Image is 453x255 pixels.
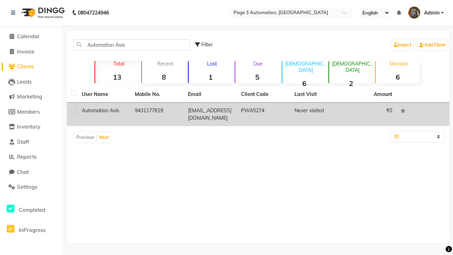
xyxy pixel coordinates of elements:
[408,6,420,19] img: Admin
[17,48,34,55] span: Invoice
[184,86,237,103] th: Email
[369,86,396,102] th: Amount
[235,73,279,81] strong: 5
[2,153,60,161] a: Reports
[17,123,40,130] span: Inventory
[17,169,29,175] span: Chat
[379,61,420,67] p: Member
[17,33,40,40] span: Calendar
[332,61,373,73] p: [DEMOGRAPHIC_DATA]
[191,61,233,67] p: Lost
[131,86,184,103] th: Mobile No.
[131,103,184,126] td: 9431177619
[17,183,37,190] span: Settings
[78,3,109,23] b: 08047224946
[2,93,60,101] a: Marketing
[17,93,42,100] span: Marketing
[290,103,343,126] td: Never visited
[201,41,213,48] span: Filter
[19,227,45,233] span: InProgress
[290,86,343,103] th: Last Visit
[418,40,447,50] a: Add Client
[237,61,279,67] p: Due
[98,61,139,67] p: Total
[424,9,440,17] span: Admin
[343,103,396,126] td: ₹0
[95,73,139,81] strong: 13
[2,48,60,56] a: Invoice
[97,132,111,142] button: Next
[189,73,233,81] strong: 1
[2,78,60,86] a: Leads
[329,79,373,88] strong: 2
[2,183,60,191] a: Settings
[17,108,40,115] span: Members
[74,39,190,50] input: Search by Name/Mobile/Email/Code
[184,103,237,126] td: [EMAIL_ADDRESS][DOMAIN_NAME]
[2,63,60,71] a: Clients
[17,153,36,160] span: Reports
[237,103,290,126] td: PWA5274
[282,79,326,88] strong: 6
[2,123,60,131] a: Inventory
[82,107,119,114] span: Automation Avis
[17,63,34,70] span: Clients
[285,61,326,73] p: [DEMOGRAPHIC_DATA]
[392,40,413,50] a: Import
[2,33,60,41] a: Calendar
[145,61,186,67] p: Recent
[18,3,67,23] img: logo
[17,78,31,85] span: Leads
[142,73,186,81] strong: 8
[17,138,29,145] span: Staff
[376,73,420,81] strong: 6
[237,86,290,103] th: Client Code
[2,138,60,146] a: Staff
[78,86,131,103] th: User Name
[2,168,60,176] a: Chat
[2,108,60,116] a: Members
[19,206,45,213] span: Completed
